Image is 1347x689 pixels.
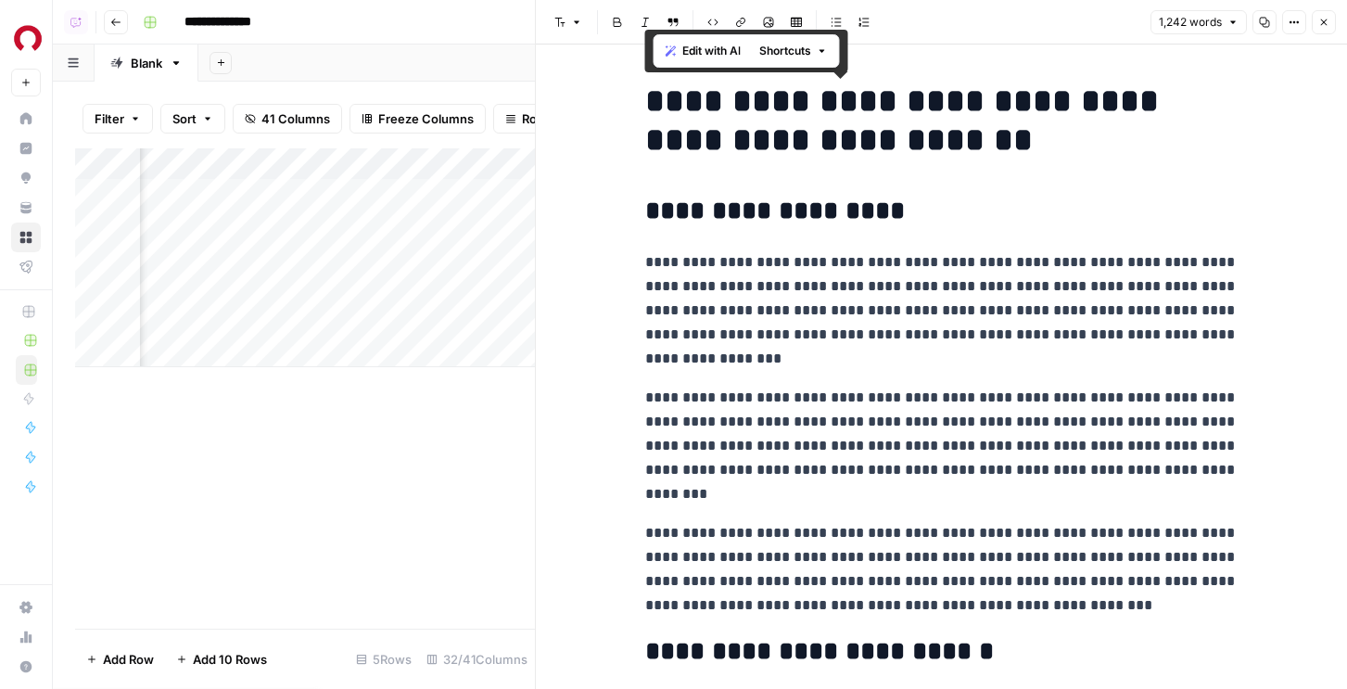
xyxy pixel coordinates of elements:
[11,15,41,61] button: Workspace: Rocket Mortgage
[131,54,162,72] div: Blank
[682,43,741,59] span: Edit with AI
[11,193,41,223] a: Your Data
[1150,10,1247,34] button: 1,242 words
[522,109,589,128] span: Row Height
[95,109,124,128] span: Filter
[193,650,267,669] span: Add 10 Rows
[11,652,41,682] button: Help + Support
[759,43,811,59] span: Shortcuts
[172,109,197,128] span: Sort
[493,104,601,134] button: Row Height
[349,644,419,674] div: 5 Rows
[11,622,41,652] a: Usage
[11,134,41,163] a: Insights
[95,45,198,82] a: Blank
[103,650,154,669] span: Add Row
[160,104,225,134] button: Sort
[11,593,41,622] a: Settings
[75,644,165,674] button: Add Row
[233,104,342,134] button: 41 Columns
[11,252,41,282] a: Flightpath
[11,163,41,193] a: Opportunities
[11,223,41,252] a: Browse
[349,104,486,134] button: Freeze Columns
[1159,14,1222,31] span: 1,242 words
[419,644,535,674] div: 32/41 Columns
[752,39,835,63] button: Shortcuts
[83,104,153,134] button: Filter
[165,644,278,674] button: Add 10 Rows
[658,39,748,63] button: Edit with AI
[378,109,474,128] span: Freeze Columns
[11,21,44,55] img: Rocket Mortgage Logo
[261,109,330,128] span: 41 Columns
[11,104,41,134] a: Home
